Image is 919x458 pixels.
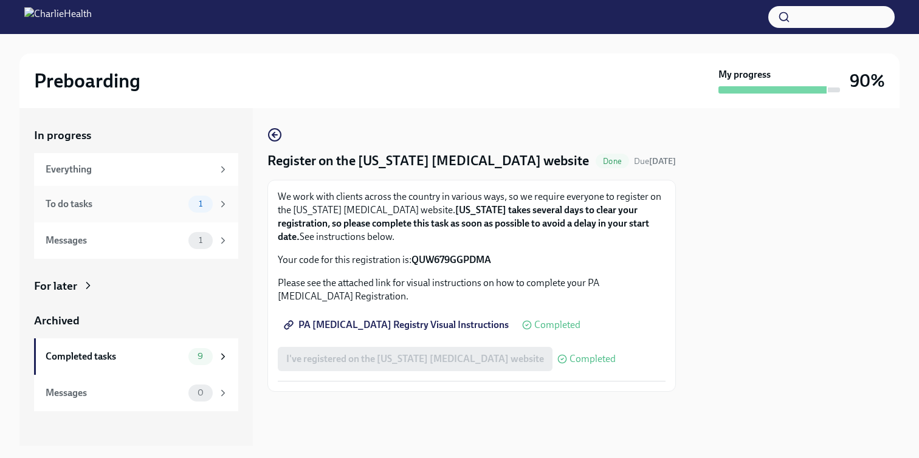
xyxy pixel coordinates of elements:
[570,354,616,364] span: Completed
[24,7,92,27] img: CharlieHealth
[278,276,666,303] p: Please see the attached link for visual instructions on how to complete your PA [MEDICAL_DATA] Re...
[46,350,184,363] div: Completed tasks
[278,253,666,267] p: Your code for this registration is:
[46,197,184,211] div: To do tasks
[34,186,238,222] a: To do tasks1
[46,163,213,176] div: Everything
[634,156,676,167] span: September 18th, 2025 09:00
[278,190,666,244] p: We work with clients across the country in various ways, so we require everyone to register on th...
[34,153,238,186] a: Everything
[190,388,211,397] span: 0
[850,70,885,92] h3: 90%
[267,152,589,170] h4: Register on the [US_STATE] [MEDICAL_DATA] website
[718,68,771,81] strong: My progress
[634,156,676,166] span: Due
[34,278,238,294] a: For later
[190,352,210,361] span: 9
[46,386,184,400] div: Messages
[34,375,238,411] a: Messages0
[191,236,210,245] span: 1
[34,69,140,93] h2: Preboarding
[649,156,676,166] strong: [DATE]
[34,222,238,259] a: Messages1
[534,320,580,330] span: Completed
[46,234,184,247] div: Messages
[34,278,77,294] div: For later
[34,338,238,375] a: Completed tasks9
[411,254,491,265] strong: QUW679GGPDMA
[34,313,238,329] a: Archived
[286,319,509,331] span: PA [MEDICAL_DATA] Registry Visual Instructions
[191,199,210,208] span: 1
[278,313,517,337] a: PA [MEDICAL_DATA] Registry Visual Instructions
[596,157,629,166] span: Done
[34,128,238,143] a: In progress
[278,204,649,242] strong: [US_STATE] takes several days to clear your registration, so please complete this task as soon as...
